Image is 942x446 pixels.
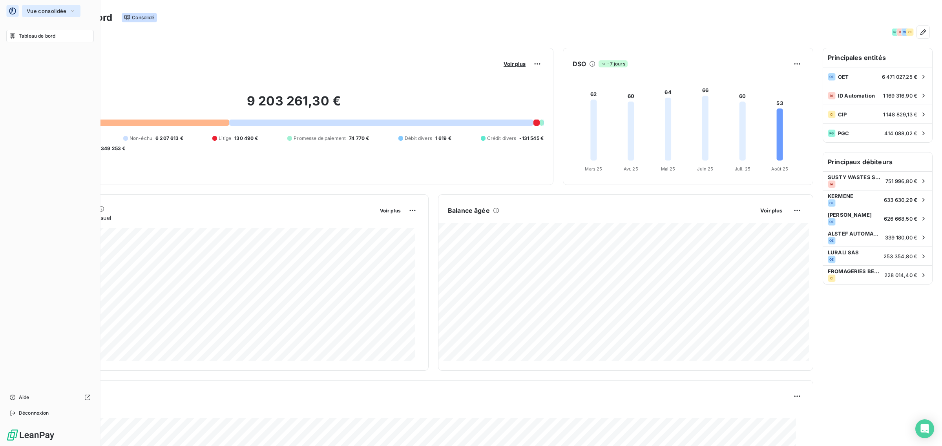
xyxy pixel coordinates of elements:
[501,60,528,67] button: Voir plus
[155,135,183,142] span: 6 207 613 €
[823,228,932,247] div: ALSTEF AUTOMATION S.AOE339 180,00 €
[6,391,94,404] a: Aide
[828,249,879,256] span: LURALI SAS
[435,135,451,142] span: 1 619 €
[885,178,917,184] span: 751 996,80 €
[130,135,152,142] span: Non-échu
[349,135,369,142] span: 74 770 €
[99,145,126,152] span: -349 253 €
[823,190,932,209] div: KERMENEOE633 630,29 €
[882,74,917,80] span: 6 471 027,25 €
[828,268,880,274] span: FROMAGERIES BEL PRODUCTION FRANCE
[828,174,881,180] span: SUSTY WASTES SOLUTIONS [GEOGRAPHIC_DATA] (SWS FRANCE)
[838,111,881,118] span: CIP
[19,394,29,401] span: Aide
[823,265,932,284] div: FROMAGERIES BEL PRODUCTION FRANCECI228 014,40 €
[823,247,932,265] div: LURALI SASOE253 354,80 €
[19,410,49,417] span: Déconnexion
[828,199,836,207] div: OE
[487,135,517,142] span: Crédit divers
[884,130,917,136] span: 414 088,02 €
[823,171,932,190] div: SUSTY WASTES SOLUTIONS [GEOGRAPHIC_DATA] (SWS FRANCE)IA751 996,80 €
[378,207,403,214] button: Voir plus
[906,28,914,36] div: CI
[915,419,934,438] div: Open Intercom Messenger
[838,130,882,136] span: PGC
[828,180,836,188] div: IA
[828,73,836,81] div: OE
[828,274,836,282] div: CI
[573,59,586,69] h6: DSO
[19,33,55,40] span: Tableau de bord
[823,152,932,171] h6: Principaux débiteurs
[735,166,750,172] tspan: Juil. 25
[27,8,66,14] span: Vue consolidée
[697,166,713,172] tspan: Juin 25
[823,48,932,67] h6: Principales entités
[828,230,880,237] span: ALSTEF AUTOMATION S.A
[758,207,785,214] button: Voir plus
[380,208,401,214] span: Voir plus
[828,193,879,199] span: KERMENE
[6,30,94,42] a: Tableau de bord
[624,166,638,172] tspan: Avr. 25
[883,92,917,99] span: 1 169 316,90 €
[885,234,917,241] span: 339 180,00 €
[294,135,346,142] span: Promesse de paiement
[884,216,917,222] span: 626 668,50 €
[44,214,374,222] span: Chiffre d'affaires mensuel
[828,129,836,137] div: PG
[883,111,917,118] span: 1 148 829,13 €
[448,206,490,215] h6: Balance âgée
[760,207,782,214] span: Voir plus
[828,92,836,100] div: IA
[519,135,544,142] span: -131 545 €
[828,212,879,218] span: [PERSON_NAME]
[828,111,836,118] div: CI
[405,135,432,142] span: Débit divers
[892,28,900,36] div: PG
[884,197,917,203] span: 633 630,29 €
[884,272,917,278] span: 228 014,40 €
[838,92,881,99] span: ID Automation
[6,429,55,441] img: Logo LeanPay
[771,166,789,172] tspan: Août 25
[599,60,627,67] span: -7 jours
[838,74,880,80] span: OET
[122,13,157,22] span: Consolidé
[585,166,602,172] tspan: Mars 25
[661,166,675,172] tspan: Mai 25
[828,256,836,263] div: OE
[234,135,258,142] span: 130 490 €
[896,28,904,36] div: IA
[44,93,544,117] h2: 9 203 261,30 €
[823,209,932,228] div: [PERSON_NAME]OE626 668,50 €
[504,61,526,67] span: Voir plus
[219,135,231,142] span: Litige
[901,28,909,36] div: OE
[828,237,836,245] div: OE
[828,218,836,226] div: OE
[884,253,917,259] span: 253 354,80 €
